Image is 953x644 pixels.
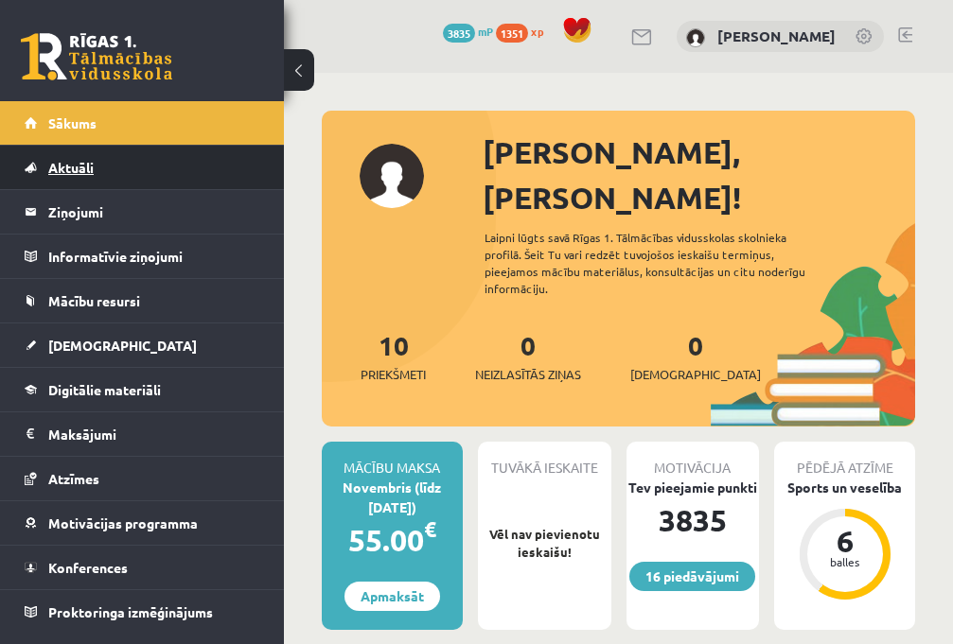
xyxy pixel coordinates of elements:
[48,337,197,354] span: [DEMOGRAPHIC_DATA]
[48,159,94,176] span: Aktuāli
[48,190,260,234] legend: Ziņojumi
[361,365,426,384] span: Priekšmeti
[25,279,260,322] a: Mācību resursi
[48,603,213,620] span: Proktoringa izmēģinājums
[48,381,161,398] span: Digitālie materiāli
[443,24,493,39] a: 3835 mP
[21,33,172,80] a: Rīgas 1. Tālmācības vidusskola
[48,235,260,278] legend: Informatīvie ziņojumi
[630,328,761,384] a: 0[DEMOGRAPHIC_DATA]
[774,478,915,497] div: Sports un veselība
[630,365,761,384] span: [DEMOGRAPHIC_DATA]
[424,515,436,543] span: €
[25,501,260,545] a: Motivācijas programma
[717,26,836,45] a: [PERSON_NAME]
[322,517,463,563] div: 55.00
[25,412,260,456] a: Maksājumi
[817,526,874,556] div: 6
[25,457,260,500] a: Atzīmes
[48,412,260,456] legend: Maksājumi
[629,562,755,591] a: 16 piedāvājumi
[483,130,915,220] div: [PERSON_NAME], [PERSON_NAME]!
[475,328,581,384] a: 0Neizlasītās ziņas
[25,368,260,411] a: Digitālie materiāli
[48,114,97,131] span: Sākums
[686,28,705,47] img: Amanda Lorberga
[48,514,198,531] span: Motivācijas programma
[25,323,260,367] a: [DEMOGRAPHIC_DATA]
[531,24,543,39] span: xp
[487,525,602,562] p: Vēl nav pievienotu ieskaišu!
[443,24,475,43] span: 3835
[48,292,140,309] span: Mācību resursi
[627,478,760,497] div: Tev pieejamie punkti
[817,556,874,567] div: balles
[322,442,463,478] div: Mācību maksa
[25,190,260,234] a: Ziņojumi
[774,442,915,478] div: Pēdējā atzīme
[485,229,840,297] div: Laipni lūgts savā Rīgas 1. Tālmācības vidusskolas skolnieka profilā. Šeit Tu vari redzēt tuvojošo...
[344,582,440,611] a: Apmaksāt
[25,101,260,145] a: Sākums
[627,442,760,478] div: Motivācija
[478,24,493,39] span: mP
[478,442,611,478] div: Tuvākā ieskaite
[496,24,553,39] a: 1351 xp
[475,365,581,384] span: Neizlasītās ziņas
[322,478,463,517] div: Novembris (līdz [DATE])
[25,235,260,278] a: Informatīvie ziņojumi
[627,497,760,543] div: 3835
[496,24,528,43] span: 1351
[25,546,260,589] a: Konferences
[25,146,260,189] a: Aktuāli
[774,478,915,602] a: Sports un veselība 6 balles
[25,590,260,634] a: Proktoringa izmēģinājums
[48,559,128,576] span: Konferences
[48,470,99,487] span: Atzīmes
[361,328,426,384] a: 10Priekšmeti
